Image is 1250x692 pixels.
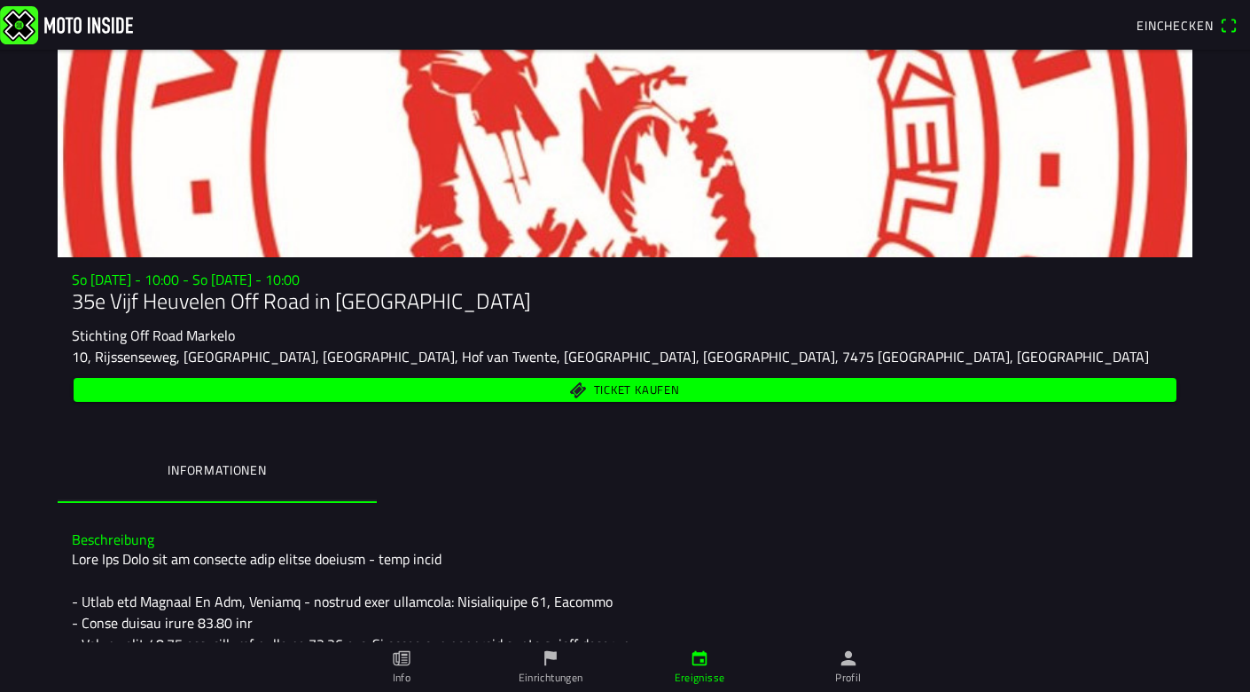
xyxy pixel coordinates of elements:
ion-icon: flag [541,649,560,668]
ion-label: Info [393,670,410,686]
ion-icon: person [839,649,858,668]
ion-label: Einrichtungen [519,670,583,686]
ion-label: Informationen [168,460,267,480]
a: Eincheckenqr scanner [1128,10,1246,40]
span: Einchecken [1137,16,1213,35]
ion-label: Profil [835,670,861,686]
span: Ticket kaufen [594,384,680,396]
ion-label: Ereignisse [675,670,725,686]
h3: So [DATE] - 10:00 - So [DATE] - 10:00 [72,271,1178,288]
ion-icon: calendar [690,649,709,668]
ion-text: Stichting Off Road Markelo [72,325,235,346]
h1: 35e Vijf Heuvelen Off Road in [GEOGRAPHIC_DATA] [72,288,1178,314]
h3: Beschreibung [72,531,1178,548]
ion-icon: paper [392,649,411,668]
ion-text: 10, Rijssenseweg, [GEOGRAPHIC_DATA], [GEOGRAPHIC_DATA], Hof van Twente, [GEOGRAPHIC_DATA], [GEOGR... [72,346,1149,367]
